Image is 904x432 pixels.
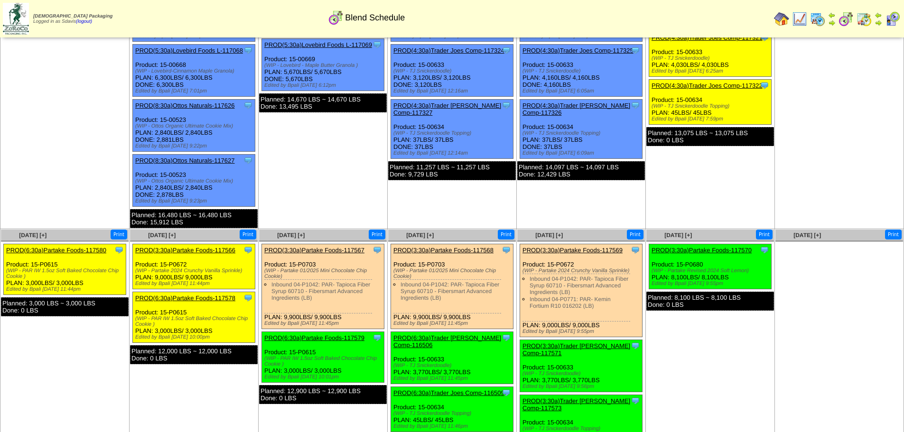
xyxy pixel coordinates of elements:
img: Tooltip [373,245,382,255]
button: Print [369,230,385,239]
div: Edited by Bpali [DATE] 6:09am [522,150,642,156]
div: Planned: 16,480 LBS ~ 16,480 LBS Done: 15,912 LBS [130,209,258,228]
div: Edited by Bpali [DATE] 11:45pm [393,321,513,326]
div: Planned: 14,097 LBS ~ 14,097 LBS Done: 12,429 LBS [517,161,645,180]
button: Print [756,230,773,239]
div: Edited by Bpali [DATE] 9:23pm [135,198,255,204]
div: Edited by Bpali [DATE] 6:12pm [264,83,384,88]
div: Edited by Bpali [DATE] 9:22pm [135,143,255,149]
div: (WIP - Lovebird-Cinnamon Maple Granola) [135,68,255,74]
div: Product: 15-P0680 PLAN: 8,100LBS / 8,100LBS [649,244,772,289]
img: Tooltip [502,388,511,397]
div: Planned: 14,670 LBS ~ 14,670 LBS Done: 13,495 LBS [259,93,387,112]
div: (WIP - Ottos Organic Ultimate Cookie Mix) [135,178,255,184]
a: PROD(4:30a)Trader [PERSON_NAME] Comp-117327 [393,102,501,116]
img: zoroco-logo-small.webp [3,3,29,35]
div: Planned: 12,900 LBS ~ 12,900 LBS Done: 0 LBS [259,385,387,404]
div: Product: 15-P0672 PLAN: 9,000LBS / 9,000LBS [133,244,255,289]
div: Product: 15-P0672 PLAN: 9,000LBS / 9,000LBS [520,244,643,337]
img: Tooltip [243,293,253,303]
a: PROD(4:30a)Trader Joes Comp-117324 [393,47,504,54]
div: Edited by Bpali [DATE] 11:46pm [393,423,513,429]
a: PROD(6:30a)Trader Joes Comp-116509 [393,389,504,396]
a: PROD(3:30a)Partake Foods-117568 [393,247,494,254]
span: [DATE] [+] [19,232,47,239]
img: Tooltip [502,333,511,342]
button: Print [111,230,127,239]
a: PROD(3:30a)Trader [PERSON_NAME] Comp-117571 [522,342,630,357]
div: (WIP - TJ Snickerdoodle Topping) [393,411,513,416]
div: Edited by Bpali [DATE] 9:55pm [652,281,771,286]
img: Tooltip [631,396,640,405]
div: Product: 15-P0703 PLAN: 9,900LBS / 9,900LBS [262,244,384,329]
div: (WIP - Partake Revised 2024 Soft Lemon) [652,268,771,274]
img: Tooltip [760,245,769,255]
a: Inbound 04-P0771: PAR- Kemin Fortium R10 016202 (LB) [530,296,611,309]
a: PROD(6:30a)Partake Foods-117580 [6,247,106,254]
img: arrowleft.gif [875,11,882,19]
img: Tooltip [631,341,640,350]
img: Tooltip [631,46,640,55]
div: (WIP - TJ Snickerdoodle Topping) [522,130,642,136]
img: calendarblend.gif [839,11,854,27]
a: PROD(3:30a)Partake Foods-117570 [652,247,752,254]
img: line_graph.gif [792,11,807,27]
div: (WIP - TJ Snickerdoodle) [522,68,642,74]
div: Planned: 13,075 LBS ~ 13,075 LBS Done: 0 LBS [646,127,774,146]
div: Edited by Bpali [DATE] 11:45pm [264,321,384,326]
div: Product: 15-00523 PLAN: 2,840LBS / 2,840LBS DONE: 2,881LBS [133,100,255,152]
img: Tooltip [502,46,511,55]
div: Product: 15-00523 PLAN: 2,840LBS / 2,840LBS DONE: 2,878LBS [133,155,255,207]
img: Tooltip [373,333,382,342]
div: Product: 15-00634 PLAN: 45LBS / 45LBS [391,387,513,432]
img: home.gif [774,11,789,27]
div: Planned: 8,100 LBS ~ 8,100 LBS Done: 0 LBS [646,292,774,311]
div: (WIP - Partake 2024 Crunchy Vanilla Sprinkle) [522,268,642,274]
div: Planned: 12,000 LBS ~ 12,000 LBS Done: 0 LBS [130,345,258,364]
button: Print [498,230,514,239]
div: Edited by Bpali [DATE] 12:14am [393,150,513,156]
div: (WIP - PAR IW 1.5oz Soft Baked Chocolate Chip Cookie ) [264,356,384,367]
img: Tooltip [760,81,769,90]
img: arrowright.gif [875,19,882,27]
img: Tooltip [243,101,253,110]
a: PROD(6:30a)Partake Foods-117578 [135,294,235,302]
div: Product: 15-P0703 PLAN: 9,900LBS / 9,900LBS [391,244,513,329]
a: PROD(6:30a)Partake Foods-117579 [264,334,364,341]
img: Tooltip [114,245,124,255]
a: PROD(3:30a)Partake Foods-117567 [264,247,364,254]
a: Inbound 04-P1042: PAR- Tapioca Fiber Syrup 60710 - Fibersmart Advanced Ingredients (LB) [271,281,370,301]
div: Edited by Bpali [DATE] 12:16am [393,88,513,94]
div: Product: 15-00634 PLAN: 37LBS / 37LBS DONE: 37LBS [520,100,643,159]
span: [DATE] [+] [406,232,434,239]
div: Product: 15-00669 PLAN: 5,670LBS / 5,670LBS DONE: 5,670LBS [262,39,384,91]
img: calendarinout.gif [857,11,872,27]
div: Edited by Bpali [DATE] 7:59pm [652,116,771,122]
img: Tooltip [631,245,640,255]
div: (WIP - TJ Snickerdoodle Topping) [522,426,642,432]
img: Tooltip [243,46,253,55]
div: (WIP - TJ Snickerdoodle) [522,371,642,377]
div: Edited by Bpali [DATE] 10:01pm [264,374,384,380]
div: Product: 15-00633 PLAN: 4,030LBS / 4,030LBS [649,32,772,77]
a: PROD(5:30a)Lovebird Foods L-117068 [135,47,243,54]
span: [DATE] [+] [148,232,176,239]
div: Product: 15-00634 PLAN: 45LBS / 45LBS [649,80,772,125]
span: [DATE] [+] [277,232,305,239]
div: Product: 15-00633 PLAN: 4,160LBS / 4,160LBS DONE: 4,160LBS [520,45,643,97]
div: (WIP - Partake 01/2025 Mini Chocolate Chip Cookie) [393,268,513,279]
img: Tooltip [373,40,382,49]
a: [DATE] [+] [535,232,563,239]
div: (WIP - Lovebird - Maple Butter Granola ) [264,63,384,68]
a: [DATE] [+] [793,232,821,239]
span: Logged in as Sdavis [33,14,112,24]
a: PROD(3:30a)Partake Foods-117569 [522,247,623,254]
div: (WIP - TJ Snickerdoodle) [393,68,513,74]
a: [DATE] [+] [664,232,692,239]
div: (WIP - Partake 2024 Crunchy Vanilla Sprinkle) [135,268,255,274]
a: PROD(4:30a)Trader [PERSON_NAME] Comp-117326 [522,102,630,116]
img: Tooltip [243,245,253,255]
